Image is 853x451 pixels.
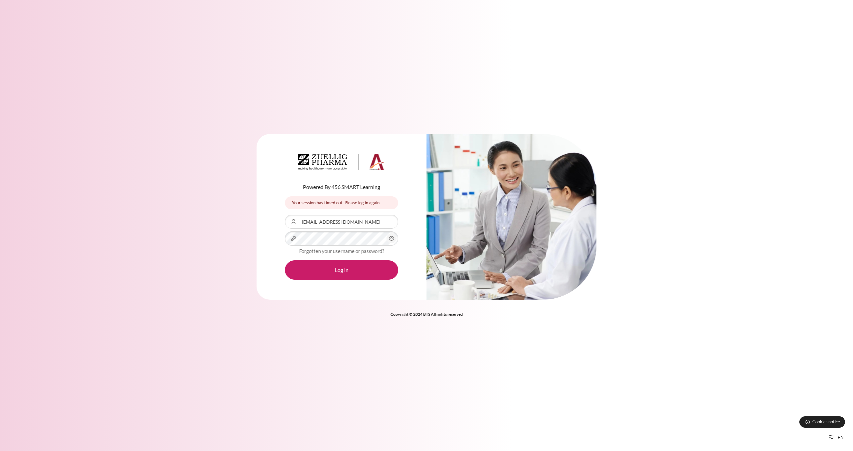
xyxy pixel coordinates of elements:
button: Cookies notice [799,416,845,428]
input: Username or Email Address [285,215,398,229]
p: Powered By 456 SMART Learning [285,183,398,191]
img: Architeck [298,154,385,171]
button: Log in [285,260,398,280]
a: Architeck [298,154,385,173]
span: Cookies notice [812,419,840,425]
button: Languages [824,431,846,444]
div: Your session has timed out. Please log in again. [285,196,398,209]
a: Forgotten your username or password? [299,248,384,254]
span: en [838,434,844,441]
strong: Copyright © 2024 BTS All rights reserved [391,312,463,317]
